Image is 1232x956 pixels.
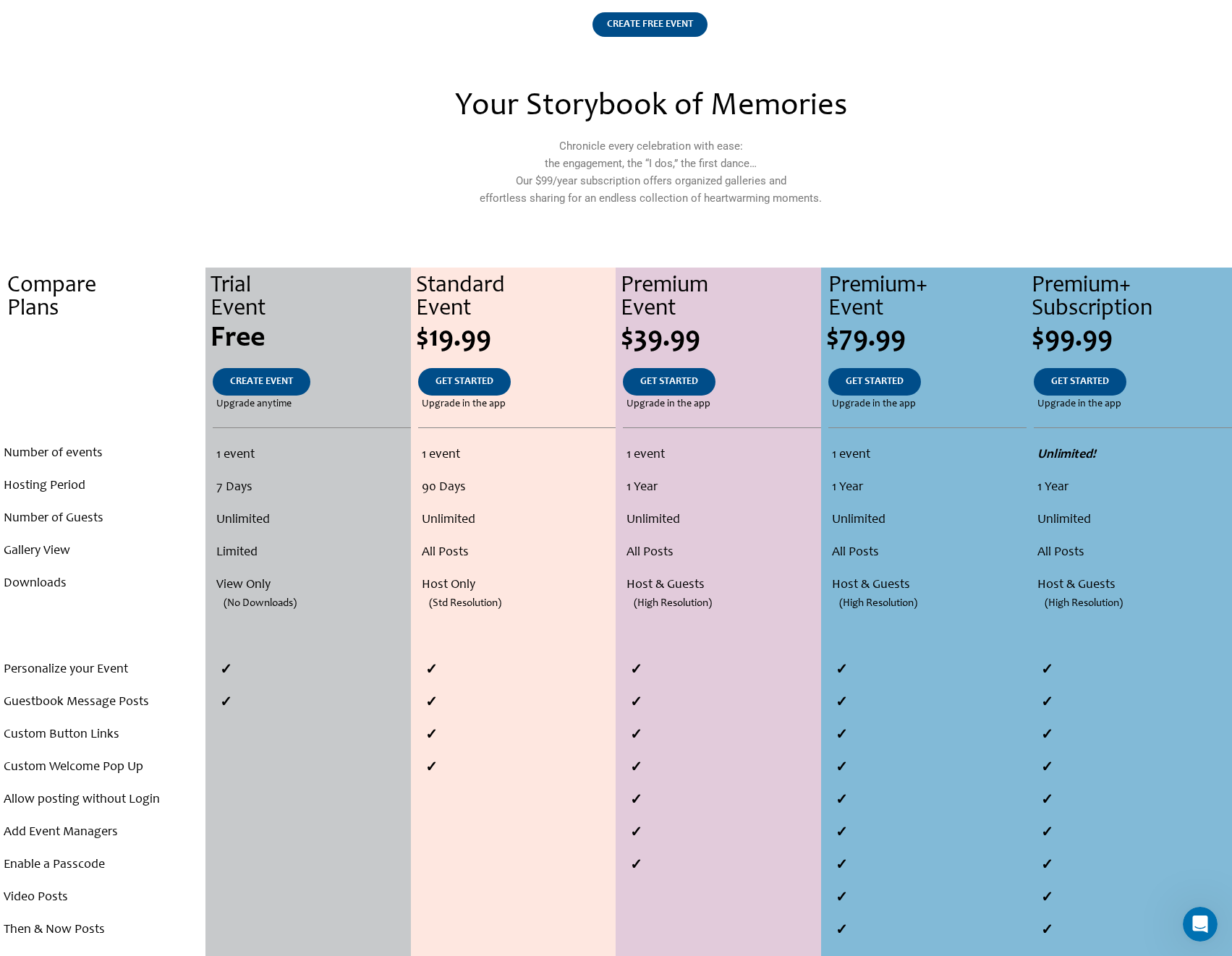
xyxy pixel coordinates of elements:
span: Upgrade in the app [1037,396,1121,413]
span: GET STARTED [640,377,698,387]
a: GET STARTED [828,368,921,396]
a: GET STARTED [1034,368,1126,396]
strong: Unlimited! [1037,448,1096,461]
li: Gallery View [4,535,202,568]
li: Host Only [422,569,613,602]
li: 1 Year [1037,471,1228,504]
a: GET STARTED [623,368,715,396]
li: Unlimited [1037,504,1228,537]
li: Hosting Period [4,470,202,503]
div: $99.99 [1032,325,1232,354]
li: Unlimited [422,504,613,537]
a: GET STARTED [418,368,511,396]
li: 90 Days [422,471,613,504]
div: $79.99 [826,325,1027,354]
div: $39.99 [621,325,821,354]
span: Upgrade in the app [422,396,506,413]
li: View Only [216,569,406,602]
li: 1 event [422,439,613,471]
li: Personalize your Event [4,654,202,686]
li: Video Posts [4,882,202,914]
span: . [101,399,104,409]
span: (High Resolution) [1045,587,1123,620]
li: All Posts [832,537,1023,569]
li: All Posts [626,537,817,569]
li: Custom Button Links [4,719,202,751]
li: 7 Days [216,471,406,504]
span: GET STARTED [846,377,904,387]
div: Compare Plans [7,275,205,321]
span: GET STARTED [1051,377,1109,387]
span: (No Downloads) [224,587,297,620]
li: Number of events [4,438,202,470]
span: Upgrade in the app [626,396,710,413]
li: Unlimited [832,504,1023,537]
li: Downloads [4,568,202,600]
li: Add Event Managers [4,816,202,849]
li: Allow posting without Login [4,784,202,816]
span: GET STARTED [436,377,493,387]
div: Free [211,325,411,354]
li: All Posts [422,537,613,569]
li: Guestbook Message Posts [4,686,202,719]
li: 1 event [832,439,1023,471]
li: 1 Year [626,471,817,504]
li: All Posts [1037,537,1228,569]
a: CREATE EVENT [213,368,310,396]
div: Premium Event [621,275,821,321]
li: Host & Guests [832,569,1023,602]
div: Premium+ Subscription [1032,275,1232,321]
div: Standard Event [416,275,616,321]
span: (High Resolution) [839,587,917,620]
li: Host & Guests [626,569,817,602]
span: . [101,377,104,387]
p: Chronicle every celebration with ease: the engagement, the “I dos,” the first dance… Our $99/year... [337,137,964,207]
span: (High Resolution) [634,587,712,620]
h2: Your Storybook of Memories [337,91,964,123]
span: . [99,325,106,354]
span: CREATE EVENT [230,377,293,387]
iframe: Intercom live chat [1183,907,1218,942]
li: 1 event [626,439,817,471]
li: Host & Guests [1037,569,1228,602]
div: $19.99 [416,325,616,354]
li: 1 Year [832,471,1023,504]
div: CREATE FREE EVENT [592,12,708,37]
a: . [84,368,122,396]
li: 1 event [216,439,406,471]
li: Enable a Passcode [4,849,202,882]
span: Upgrade anytime [216,396,292,413]
li: Number of Guests [4,503,202,535]
div: Trial Event [211,275,411,321]
li: Then & Now Posts [4,914,202,947]
li: Unlimited [216,504,406,537]
li: Limited [216,537,406,569]
span: (Std Resolution) [429,587,501,620]
a: CREATE FREE EVENT [592,12,708,55]
li: Unlimited [626,504,817,537]
li: Custom Welcome Pop Up [4,751,202,784]
span: Upgrade in the app [832,396,916,413]
div: Premium+ Event [828,275,1027,321]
